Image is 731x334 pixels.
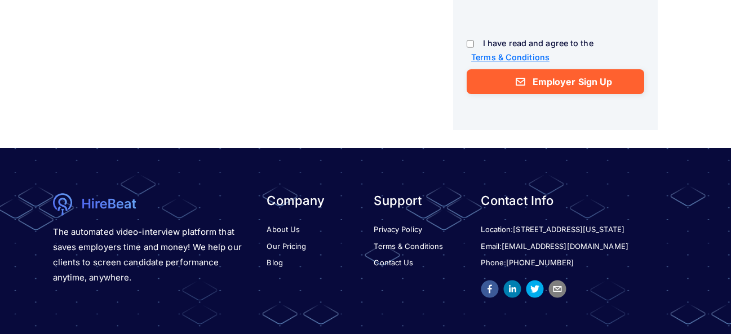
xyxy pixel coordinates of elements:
[267,241,306,252] a: Our Pricing
[481,224,678,235] li: Location:
[53,193,73,216] img: logo
[374,241,443,252] a: Terms & Conditions
[467,69,644,94] button: Employer Sign Up
[374,224,422,235] a: Privacy Policy
[374,257,413,269] a: Contact Us
[267,257,282,269] a: Blog
[53,224,246,285] p: The automated video-interview platform that saves employers time and money! We help our clients t...
[267,224,300,235] a: About Us
[471,50,550,65] a: Terms & Conditions
[81,195,137,213] img: logotext
[481,241,678,252] li: Email:
[481,193,678,208] h3: Contact Info
[506,258,574,267] span: [PHONE_NUMBER]
[267,193,357,208] h3: Company
[502,241,628,252] a: [EMAIL_ADDRESS][DOMAIN_NAME]
[374,193,464,208] h3: Support
[481,257,678,269] li: Phone:
[467,36,644,65] p: I have read and agree to the
[513,225,624,234] span: [STREET_ADDRESS][US_STATE]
